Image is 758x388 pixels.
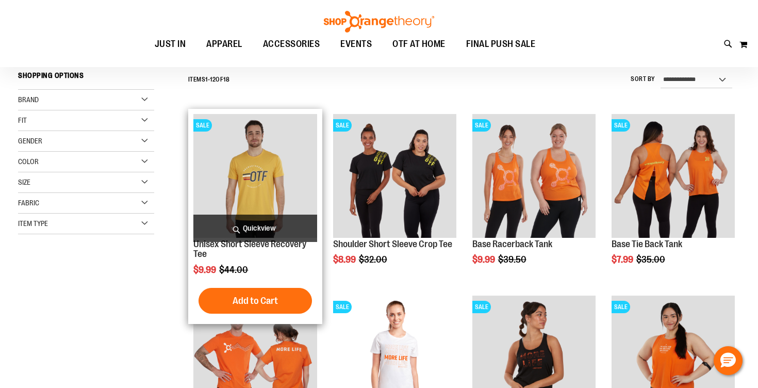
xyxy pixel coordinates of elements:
span: APPAREL [206,33,242,56]
img: Product image for Base Tie Back Tank [612,114,735,237]
span: $32.00 [359,254,389,265]
span: $35.00 [636,254,667,265]
a: Base Tie Back Tank [612,239,682,249]
span: $9.99 [193,265,218,275]
a: Shoulder Short Sleeve Crop Tee [333,239,452,249]
span: Fabric [18,199,39,207]
a: FINAL PUSH SALE [456,33,546,56]
span: 12 [210,76,216,83]
a: Base Racerback Tank [472,239,552,249]
a: OTF AT HOME [382,33,456,56]
img: Product image for Unisex Short Sleeve Recovery Tee [193,114,317,237]
div: product [467,109,601,291]
button: Hello, have a question? Let’s chat. [714,346,743,375]
span: SALE [333,119,352,132]
span: 18 [223,76,229,83]
a: EVENTS [330,33,382,56]
div: product [188,109,322,324]
a: Product image for Base Racerback TankSALE [472,114,596,239]
a: Product image for Base Tie Back TankSALE [612,114,735,239]
span: $8.99 [333,254,357,265]
span: OTF AT HOME [392,33,446,56]
div: product [606,109,740,291]
span: Brand [18,95,39,104]
span: SALE [612,119,630,132]
a: Product image for Shoulder Short Sleeve Crop TeeSALE [333,114,456,239]
span: Size [18,178,30,186]
span: ACCESSORIES [263,33,320,56]
button: Add to Cart [199,288,312,314]
span: EVENTS [340,33,372,56]
span: Color [18,157,39,166]
a: Quickview [193,215,317,242]
span: Item Type [18,219,48,228]
span: Add to Cart [233,295,278,306]
img: Product image for Shoulder Short Sleeve Crop Tee [333,114,456,237]
span: JUST IN [155,33,186,56]
h2: Items - of [188,72,230,88]
span: SALE [612,301,630,313]
span: FINAL PUSH SALE [466,33,536,56]
span: $44.00 [219,265,250,275]
span: SALE [193,119,212,132]
span: $39.50 [498,254,528,265]
span: 1 [205,76,208,83]
a: ACCESSORIES [253,33,331,56]
a: JUST IN [144,33,196,56]
span: SALE [472,119,491,132]
span: SALE [333,301,352,313]
strong: Shopping Options [18,67,154,90]
img: Shop Orangetheory [322,11,436,33]
a: Product image for Unisex Short Sleeve Recovery TeeSALE [193,114,317,239]
a: APPAREL [196,33,253,56]
span: Gender [18,137,42,145]
img: Product image for Base Racerback Tank [472,114,596,237]
span: $9.99 [472,254,497,265]
span: Fit [18,116,27,124]
a: Unisex Short Sleeve Recovery Tee [193,239,306,260]
div: product [328,109,462,291]
span: $7.99 [612,254,635,265]
label: Sort By [631,75,655,84]
span: SALE [472,301,491,313]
